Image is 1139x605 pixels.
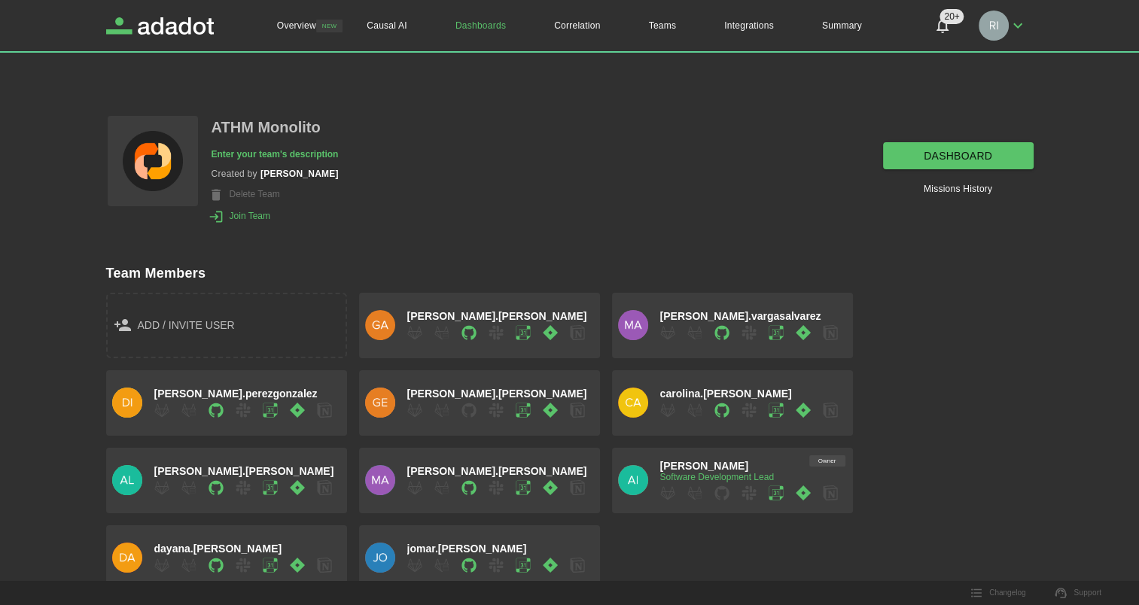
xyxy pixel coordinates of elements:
button: Richard Rodriguez [973,6,1033,45]
h3: [PERSON_NAME] [260,169,339,181]
span: [PERSON_NAME].perezgonzalez [154,388,318,400]
button: Join Team [212,208,270,224]
div: Owner [809,455,845,467]
span: add / invite user [138,316,235,335]
span: [PERSON_NAME].[PERSON_NAME] [407,310,587,322]
button: jomar.ortizjomar.[PERSON_NAME] [359,525,600,591]
img: marianela.lobo [365,465,395,495]
span: [PERSON_NAME].vargasalvarez [660,310,821,322]
img: jomar.ortiz [365,543,395,573]
span: Created by [212,169,257,181]
span: [PERSON_NAME].[PERSON_NAME] [154,465,334,477]
img: dayana.matamoros [112,543,142,573]
a: Support [1046,582,1110,604]
button: gabriel.pagan[PERSON_NAME].[PERSON_NAME] [359,293,600,358]
span: dayana.[PERSON_NAME] [154,543,282,555]
a: Adadot Homepage [106,17,215,35]
span: [PERSON_NAME] [660,460,748,472]
button: alejandro.alberini[PERSON_NAME].[PERSON_NAME] [106,448,347,513]
button: add / invite user [106,293,347,358]
span: jomar.[PERSON_NAME] [407,543,527,555]
a: Missions History [924,181,992,196]
button: mauricio.vargasalvarez[PERSON_NAME].vargasalvarez [612,293,853,358]
img: diana.perezgonzalez [112,388,142,418]
img: alejandro.alberini [112,465,142,495]
button: OwnerAiran Chacón[PERSON_NAME]Software Development Lead [612,448,853,513]
span: [PERSON_NAME].[PERSON_NAME] [407,465,587,477]
img: Richard Rodriguez [979,11,1009,41]
div: Only Team Owners can perform this action [212,187,339,202]
span: [PERSON_NAME].[PERSON_NAME] [407,388,587,400]
h2: Team Members [106,266,1034,281]
button: dayana.matamorosdayana.[PERSON_NAME] [106,525,347,591]
span: carolina.[PERSON_NAME] [660,388,792,400]
button: diana.perezgonzalez[PERSON_NAME].perezgonzalez [106,370,347,436]
img: gabriel.pagan [365,310,395,340]
button: georgina.santamaria[PERSON_NAME].[PERSON_NAME] [359,370,600,436]
img: mauricio.vargasalvarez [618,310,648,340]
button: marianela.lobo[PERSON_NAME].[PERSON_NAME] [359,448,600,513]
img: Airan Chacón [618,465,648,495]
button: ATHM Monolito [212,114,321,141]
span: 20+ [940,9,964,24]
span: Software Development Lead [660,472,774,482]
button: Changelog [962,582,1034,604]
img: carolina.granados [618,388,648,418]
button: carolina.granadoscarolina.[PERSON_NAME] [612,370,853,436]
a: dashboard [883,142,1034,170]
button: Enter your team's description [212,147,339,163]
img: Profile [123,131,183,191]
img: georgina.santamaria [365,388,395,418]
button: Notifications [924,8,961,44]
